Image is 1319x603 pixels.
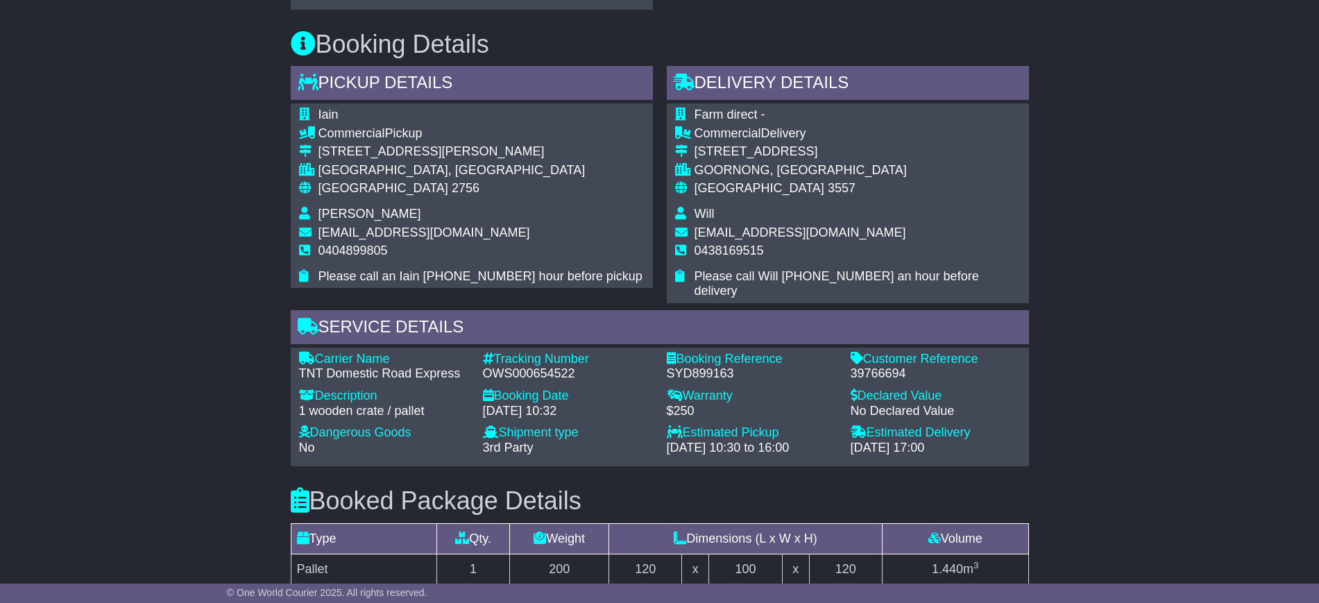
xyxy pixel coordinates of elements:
[695,144,1021,160] div: [STREET_ADDRESS]
[667,404,837,419] div: $250
[291,487,1029,515] h3: Booked Package Details
[667,366,837,382] div: SYD899163
[973,560,979,570] sup: 3
[882,554,1028,584] td: m
[782,554,809,584] td: x
[318,207,421,221] span: [PERSON_NAME]
[695,226,906,239] span: [EMAIL_ADDRESS][DOMAIN_NAME]
[695,108,765,121] span: Farm direct -
[483,425,653,441] div: Shipment type
[667,441,837,456] div: [DATE] 10:30 to 16:00
[291,66,653,103] div: Pickup Details
[609,523,883,554] td: Dimensions (L x W x H)
[483,404,653,419] div: [DATE] 10:32
[682,554,709,584] td: x
[851,366,1021,382] div: 39766694
[695,244,764,257] span: 0438169515
[318,126,643,142] div: Pickup
[299,366,469,382] div: TNT Domestic Road Express
[318,144,643,160] div: [STREET_ADDRESS][PERSON_NAME]
[510,554,609,584] td: 200
[452,181,479,195] span: 2756
[291,310,1029,348] div: Service Details
[609,554,682,584] td: 120
[318,226,530,239] span: [EMAIL_ADDRESS][DOMAIN_NAME]
[667,66,1029,103] div: Delivery Details
[695,163,1021,178] div: GOORNONG, [GEOGRAPHIC_DATA]
[667,425,837,441] div: Estimated Pickup
[709,554,782,584] td: 100
[667,389,837,404] div: Warranty
[318,163,643,178] div: [GEOGRAPHIC_DATA], [GEOGRAPHIC_DATA]
[483,389,653,404] div: Booking Date
[882,523,1028,554] td: Volume
[851,352,1021,367] div: Customer Reference
[695,181,824,195] span: [GEOGRAPHIC_DATA]
[318,244,388,257] span: 0404899805
[483,352,653,367] div: Tracking Number
[828,181,856,195] span: 3557
[695,269,979,298] span: Please call Will [PHONE_NUMBER] an hour before delivery
[695,126,1021,142] div: Delivery
[291,31,1029,58] h3: Booking Details
[667,352,837,367] div: Booking Reference
[851,389,1021,404] div: Declared Value
[318,126,385,140] span: Commercial
[299,352,469,367] div: Carrier Name
[299,441,315,455] span: No
[291,554,436,584] td: Pallet
[851,441,1021,456] div: [DATE] 17:00
[227,587,427,598] span: © One World Courier 2025. All rights reserved.
[483,441,534,455] span: 3rd Party
[299,404,469,419] div: 1 wooden crate / pallet
[809,554,882,584] td: 120
[436,554,509,584] td: 1
[851,425,1021,441] div: Estimated Delivery
[318,269,643,283] span: Please call an Iain [PHONE_NUMBER] hour before pickup
[932,562,963,576] span: 1.440
[436,523,509,554] td: Qty.
[299,389,469,404] div: Description
[299,425,469,441] div: Dangerous Goods
[318,108,339,121] span: Iain
[483,366,653,382] div: OWS000654522
[510,523,609,554] td: Weight
[695,126,761,140] span: Commercial
[851,404,1021,419] div: No Declared Value
[291,523,436,554] td: Type
[695,207,715,221] span: Will
[318,181,448,195] span: [GEOGRAPHIC_DATA]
